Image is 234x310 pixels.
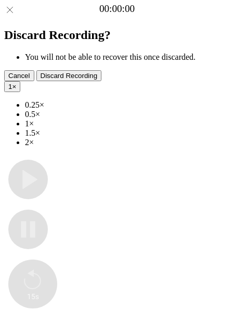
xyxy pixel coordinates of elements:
[25,128,230,138] li: 1.5×
[99,3,135,15] a: 00:00:00
[25,53,230,62] li: You will not be able to recover this once discarded.
[8,83,12,91] span: 1
[25,119,230,128] li: 1×
[4,28,230,42] h2: Discard Recording?
[4,70,34,81] button: Cancel
[25,110,230,119] li: 0.5×
[25,100,230,110] li: 0.25×
[36,70,102,81] button: Discard Recording
[25,138,230,147] li: 2×
[4,81,20,92] button: 1×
